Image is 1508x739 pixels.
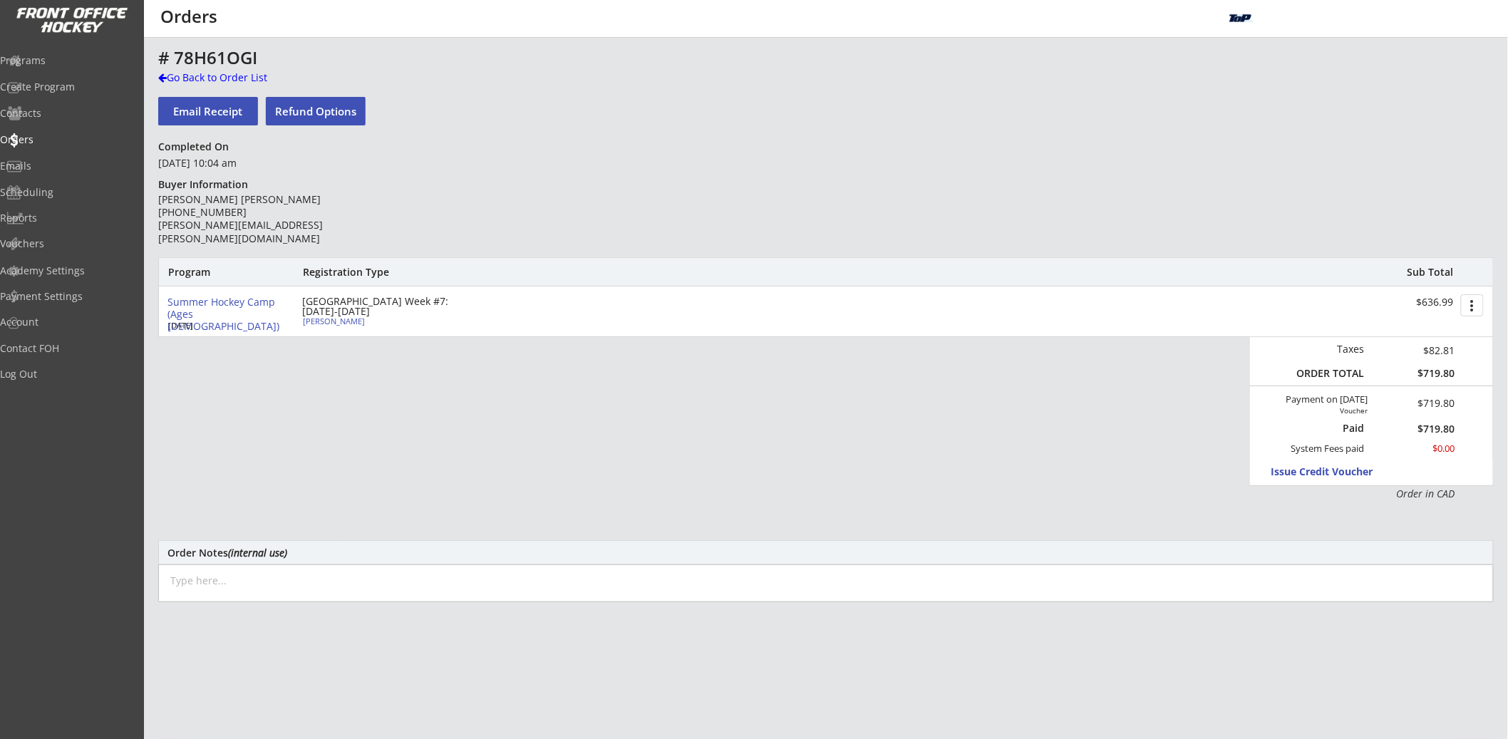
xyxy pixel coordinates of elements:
[167,547,1484,558] div: Order Notes
[1279,443,1365,455] div: System Fees paid
[1365,296,1454,309] div: $636.99
[1271,462,1403,482] button: Issue Credit Voucher
[1255,394,1368,405] div: Payment on [DATE]
[1392,266,1454,279] div: Sub Total
[158,97,258,125] button: Email Receipt
[168,266,245,279] div: Program
[1375,343,1455,358] div: $82.81
[158,178,254,191] div: Buyer Information
[228,546,287,559] em: (internal use)
[1288,406,1368,415] div: Voucher
[158,49,841,66] div: # 78H61OGI
[303,266,466,279] div: Registration Type
[1375,443,1455,455] div: $0.00
[1375,424,1455,434] div: $719.80
[266,97,366,125] button: Refund Options
[1291,343,1365,356] div: Taxes
[158,140,235,153] div: Completed On
[167,296,291,332] div: Summer Hockey Camp (Ages [DEMOGRAPHIC_DATA])
[1461,294,1484,316] button: more_vert
[1375,367,1455,380] div: $719.80
[303,317,462,325] div: [PERSON_NAME]
[1299,422,1365,435] div: Paid
[1387,398,1455,408] div: $719.80
[1291,367,1365,380] div: ORDER TOTAL
[1291,487,1455,501] div: Order in CAD
[158,71,305,85] div: Go Back to Order List
[302,296,466,316] div: [GEOGRAPHIC_DATA] Week #7: [DATE]-[DATE]
[168,321,282,329] div: [DATE]
[158,193,364,245] div: [PERSON_NAME] [PERSON_NAME] [PHONE_NUMBER] [PERSON_NAME][EMAIL_ADDRESS][PERSON_NAME][DOMAIN_NAME]
[158,156,364,170] div: [DATE] 10:04 am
